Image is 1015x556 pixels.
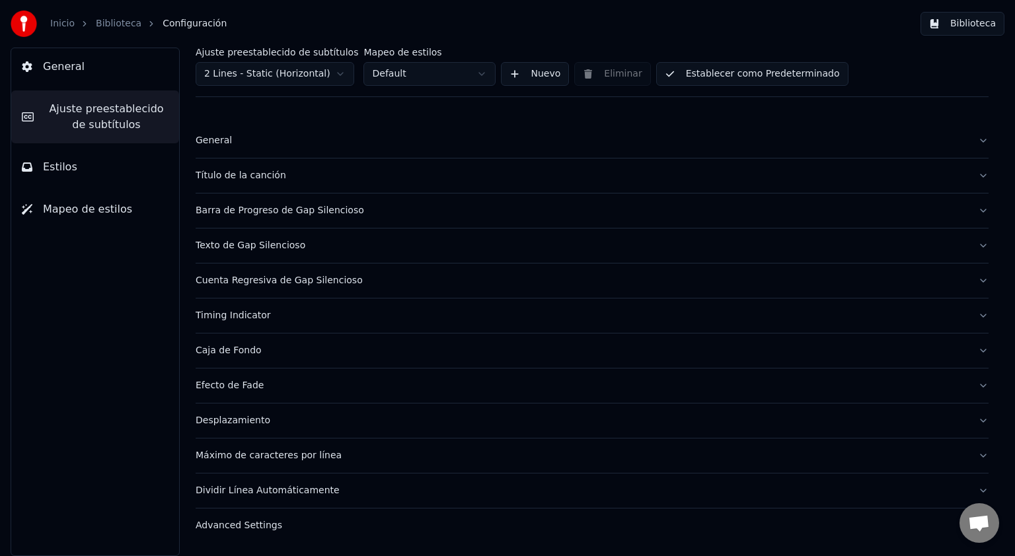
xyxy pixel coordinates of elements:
[50,17,227,30] nav: breadcrumb
[96,17,141,30] a: Biblioteca
[196,484,967,497] div: Dividir Línea Automáticamente
[196,274,967,287] div: Cuenta Regresiva de Gap Silencioso
[43,201,132,217] span: Mapeo de estilos
[196,519,967,532] div: Advanced Settings
[363,48,496,57] label: Mapeo de estilos
[959,503,999,543] div: Open chat
[196,449,967,462] div: Máximo de caracteres por línea
[11,90,179,143] button: Ajuste preestablecido de subtítulos
[656,62,848,86] button: Establecer como Predeterminado
[43,59,85,75] span: General
[196,158,989,193] button: Título de la canción
[196,414,967,427] div: Desplazamiento
[196,134,967,147] div: General
[196,473,989,508] button: Dividir Línea Automáticamente
[196,169,967,182] div: Título de la canción
[50,17,75,30] a: Inicio
[501,62,569,86] button: Nuevo
[196,508,989,543] button: Advanced Settings
[196,403,989,438] button: Desplazamiento
[196,263,989,298] button: Cuenta Regresiva de Gap Silencioso
[44,101,169,133] span: Ajuste preestablecido de subtítulos
[196,333,989,368] button: Caja de Fondo
[196,123,989,158] button: General
[196,309,967,322] div: Timing Indicator
[11,191,179,228] button: Mapeo de estilos
[196,379,967,392] div: Efecto de Fade
[11,11,37,37] img: youka
[196,228,989,263] button: Texto de Gap Silencioso
[921,12,1004,36] button: Biblioteca
[163,17,227,30] span: Configuración
[196,193,989,228] button: Barra de Progreso de Gap Silencioso
[196,239,967,252] div: Texto de Gap Silencioso
[11,48,179,85] button: General
[196,204,967,217] div: Barra de Progreso de Gap Silencioso
[196,368,989,403] button: Efecto de Fade
[196,438,989,473] button: Máximo de caracteres por línea
[196,344,967,357] div: Caja de Fondo
[196,298,989,333] button: Timing Indicator
[196,48,358,57] label: Ajuste preestablecido de subtítulos
[43,159,77,175] span: Estilos
[11,149,179,186] button: Estilos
